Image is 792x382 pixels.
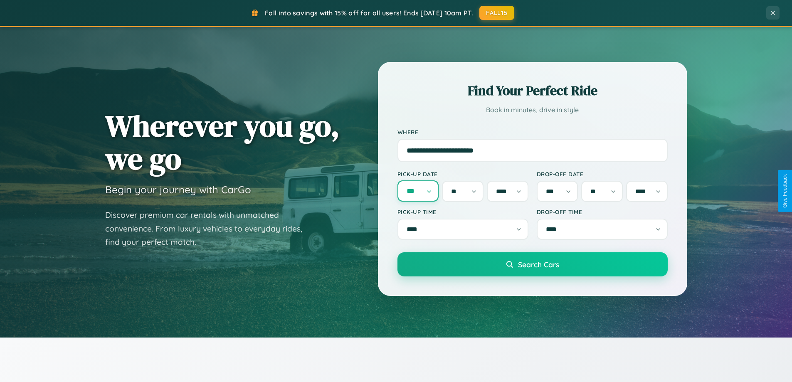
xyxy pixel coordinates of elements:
[397,128,668,136] label: Where
[518,260,559,269] span: Search Cars
[397,104,668,116] p: Book in minutes, drive in style
[397,252,668,276] button: Search Cars
[397,81,668,100] h2: Find Your Perfect Ride
[537,170,668,177] label: Drop-off Date
[397,170,528,177] label: Pick-up Date
[105,183,251,196] h3: Begin your journey with CarGo
[265,9,473,17] span: Fall into savings with 15% off for all users! Ends [DATE] 10am PT.
[782,174,788,208] div: Give Feedback
[397,208,528,215] label: Pick-up Time
[537,208,668,215] label: Drop-off Time
[105,208,313,249] p: Discover premium car rentals with unmatched convenience. From luxury vehicles to everyday rides, ...
[105,109,340,175] h1: Wherever you go, we go
[479,6,514,20] button: FALL15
